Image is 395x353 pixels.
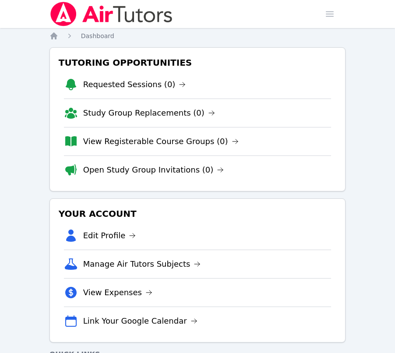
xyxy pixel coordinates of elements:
[83,107,215,119] a: Study Group Replacements (0)
[83,164,224,176] a: Open Study Group Invitations (0)
[81,32,114,39] span: Dashboard
[57,206,339,222] h3: Your Account
[57,55,339,71] h3: Tutoring Opportunities
[49,32,346,40] nav: Breadcrumb
[83,286,152,299] a: View Expenses
[83,78,186,91] a: Requested Sessions (0)
[81,32,114,40] a: Dashboard
[83,135,239,148] a: View Registerable Course Groups (0)
[83,315,197,327] a: Link Your Google Calendar
[49,2,173,26] img: Air Tutors
[83,258,201,270] a: Manage Air Tutors Subjects
[83,229,136,242] a: Edit Profile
